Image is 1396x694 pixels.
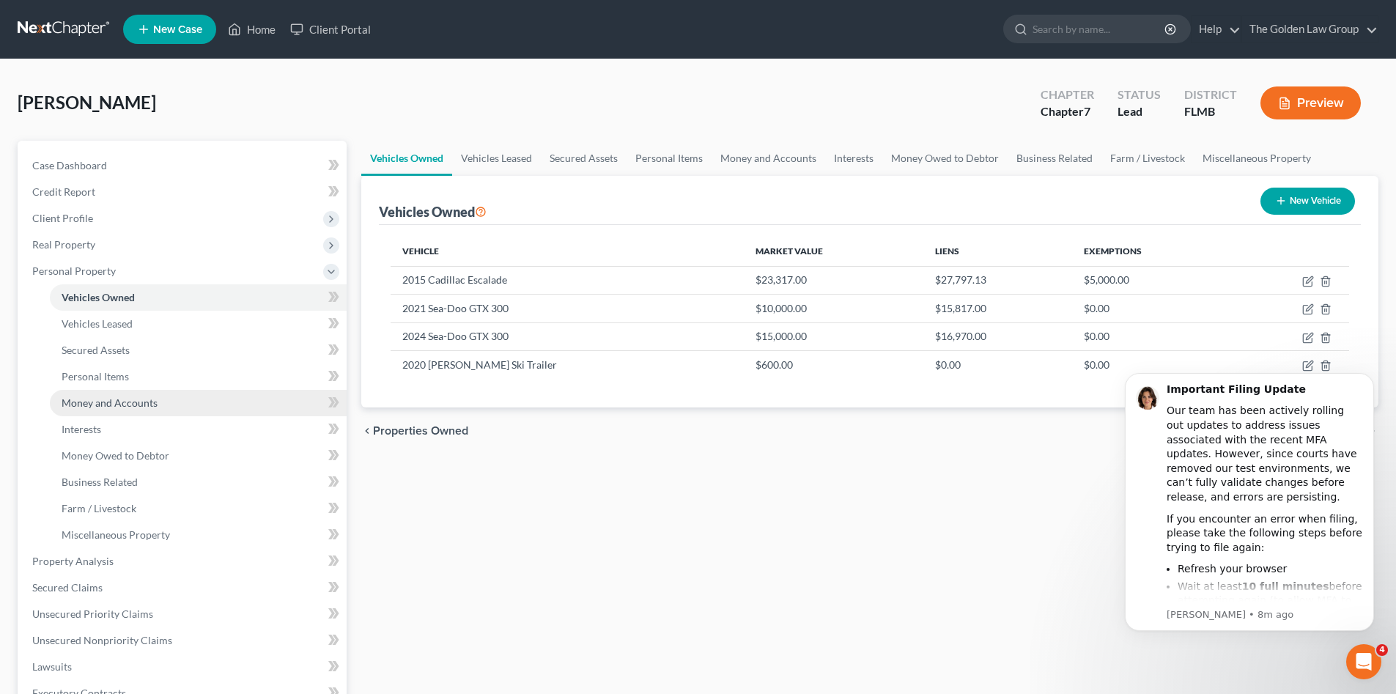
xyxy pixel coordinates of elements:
[744,322,924,350] td: $15,000.00
[50,390,347,416] a: Money and Accounts
[1041,103,1094,120] div: Chapter
[825,141,882,176] a: Interests
[452,141,541,176] a: Vehicles Leased
[361,425,468,437] button: chevron_left Properties Owned
[32,608,153,620] span: Unsecured Priority Claims
[50,337,347,363] a: Secured Assets
[32,265,116,277] span: Personal Property
[373,425,468,437] span: Properties Owned
[50,469,347,495] a: Business Related
[1118,103,1161,120] div: Lead
[62,423,101,435] span: Interests
[744,237,924,266] th: Market Value
[1260,86,1361,119] button: Preview
[1041,86,1094,103] div: Chapter
[391,295,743,322] td: 2021 Sea-Doo GTX 300
[744,295,924,322] td: $10,000.00
[62,396,158,409] span: Money and Accounts
[50,311,347,337] a: Vehicles Leased
[1184,103,1237,120] div: FLMB
[32,634,172,646] span: Unsecured Nonpriority Claims
[32,185,95,198] span: Credit Report
[627,141,712,176] a: Personal Items
[32,159,107,171] span: Case Dashboard
[32,660,72,673] span: Lawsuits
[50,416,347,443] a: Interests
[923,322,1071,350] td: $16,970.00
[923,237,1071,266] th: Liens
[1103,355,1396,687] iframe: Intercom notifications message
[1072,266,1233,294] td: $5,000.00
[283,16,378,43] a: Client Portal
[923,295,1071,322] td: $15,817.00
[391,237,743,266] th: Vehicle
[21,179,347,205] a: Credit Report
[50,363,347,390] a: Personal Items
[62,449,169,462] span: Money Owed to Debtor
[1033,15,1167,43] input: Search by name...
[21,152,347,179] a: Case Dashboard
[923,266,1071,294] td: $27,797.13
[32,212,93,224] span: Client Profile
[1242,16,1378,43] a: The Golden Law Group
[50,284,347,311] a: Vehicles Owned
[1101,141,1194,176] a: Farm / Livestock
[882,141,1008,176] a: Money Owed to Debtor
[21,575,347,601] a: Secured Claims
[541,141,627,176] a: Secured Assets
[1072,350,1233,378] td: $0.00
[50,443,347,469] a: Money Owed to Debtor
[62,344,130,356] span: Secured Assets
[744,266,924,294] td: $23,317.00
[1194,141,1320,176] a: Miscellaneous Property
[1346,644,1381,679] iframe: Intercom live chat
[1072,295,1233,322] td: $0.00
[1260,188,1355,215] button: New Vehicle
[62,317,133,330] span: Vehicles Leased
[379,203,487,221] div: Vehicles Owned
[1072,237,1233,266] th: Exemptions
[1008,141,1101,176] a: Business Related
[21,654,347,680] a: Lawsuits
[1192,16,1241,43] a: Help
[1072,322,1233,350] td: $0.00
[18,92,156,113] span: [PERSON_NAME]
[1118,86,1161,103] div: Status
[21,548,347,575] a: Property Analysis
[50,495,347,522] a: Farm / Livestock
[923,350,1071,378] td: $0.00
[62,502,136,514] span: Farm / Livestock
[153,24,202,35] span: New Case
[1084,104,1090,118] span: 7
[391,322,743,350] td: 2024 Sea-Doo GTX 300
[391,266,743,294] td: 2015 Cadillac Escalade
[1184,86,1237,103] div: District
[221,16,283,43] a: Home
[32,581,103,594] span: Secured Claims
[62,476,138,488] span: Business Related
[50,522,347,548] a: Miscellaneous Property
[62,370,129,383] span: Personal Items
[21,601,347,627] a: Unsecured Priority Claims
[391,350,743,378] td: 2020 [PERSON_NAME] Ski Trailer
[744,350,924,378] td: $600.00
[361,141,452,176] a: Vehicles Owned
[62,528,170,541] span: Miscellaneous Property
[21,627,347,654] a: Unsecured Nonpriority Claims
[32,238,95,251] span: Real Property
[62,291,135,303] span: Vehicles Owned
[712,141,825,176] a: Money and Accounts
[361,425,373,437] i: chevron_left
[32,555,114,567] span: Property Analysis
[1376,644,1388,656] span: 4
